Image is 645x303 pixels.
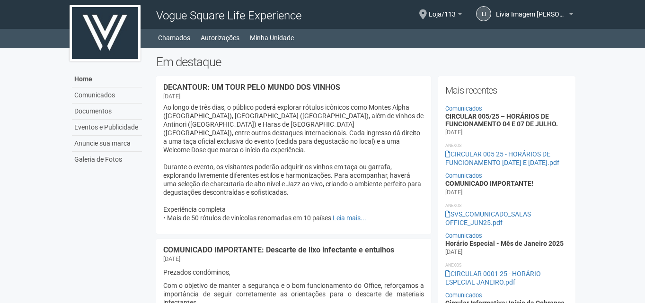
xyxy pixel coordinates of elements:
[333,214,366,222] a: Leia mais...
[476,6,491,21] a: LI
[445,150,559,166] a: CIRCULAR 005 25 - HORÁRIOS DE FUNCIONAMENTO [DATE] E [DATE].pdf
[163,92,180,101] div: [DATE]
[496,12,573,19] a: Livia Imagem [PERSON_NAME]
[156,55,576,69] h2: Em destaque
[445,105,482,112] a: Comunicados
[72,104,142,120] a: Documentos
[445,210,531,226] a: SVS_COMUNICADO_SALAS OFFICE_JUN25.pdf
[429,12,462,19] a: Loja/113
[445,201,569,210] li: Anexos
[445,180,533,187] a: COMUNICADO IMPORTANTE!
[72,120,142,136] a: Eventos e Publicidade
[72,87,142,104] a: Comunicados
[163,83,340,92] a: DECANTOUR: UM TOUR PELO MUNDO DOS VINHOS
[72,136,142,152] a: Anuncie sua marca
[158,31,190,44] a: Chamados
[429,1,456,18] span: Loja/113
[72,152,142,167] a: Galeria de Fotos
[445,248,462,256] div: [DATE]
[156,9,301,22] span: Vogue Square Life Experience
[201,31,239,44] a: Autorizações
[163,103,424,222] p: Ao longo de três dias, o público poderá explorar rótulos icônicos como Montes Alpha ([GEOGRAPHIC_...
[163,245,394,254] a: COMUNICADO IMPORTANTE: Descarte de lixo infectante e entulhos
[445,128,462,137] div: [DATE]
[72,71,142,87] a: Home
[163,255,180,263] div: [DATE]
[445,113,558,127] a: CIRCULAR 005/25 – HORÁRIOS DE FUNCIONAMENTO 04 E 07 DE JULHO.
[445,292,482,299] a: Comunicados
[445,188,462,197] div: [DATE]
[445,172,482,179] a: Comunicados
[445,141,569,150] li: Anexos
[445,83,569,97] h2: Mais recentes
[445,261,569,269] li: Anexos
[496,1,567,18] span: Livia Imagem castorino de Oliveira
[70,5,141,61] img: logo.jpg
[445,240,564,247] a: Horário Especial - Mês de Janeiro 2025
[445,270,541,286] a: CIRCULAR 0001 25 - HORÁRIO ESPECIAL JANEIRO.pdf
[250,31,294,44] a: Minha Unidade
[445,232,482,239] a: Comunicados
[163,268,424,277] p: Prezados condôminos,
